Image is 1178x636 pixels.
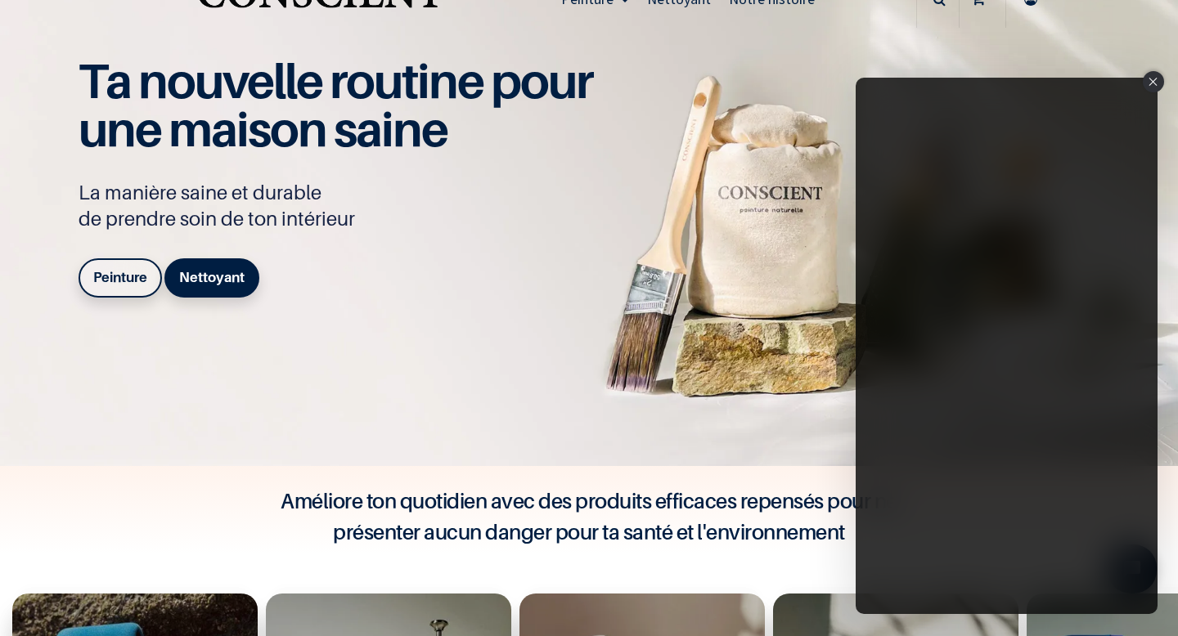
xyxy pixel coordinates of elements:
b: Nettoyant [179,269,245,285]
a: Peinture [79,258,162,298]
a: Nettoyant [164,258,259,298]
div: Close [1143,71,1164,92]
div: Tolstoy #3 modal [856,78,1158,614]
span: Ta nouvelle routine pour une maison saine [79,52,592,158]
h4: Améliore ton quotidien avec des produits efficaces repensés pour ne présenter aucun danger pour t... [262,486,916,548]
button: Open chat widget [14,14,63,63]
b: Peinture [93,269,147,285]
p: La manière saine et durable de prendre soin de ton intérieur [79,180,610,232]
